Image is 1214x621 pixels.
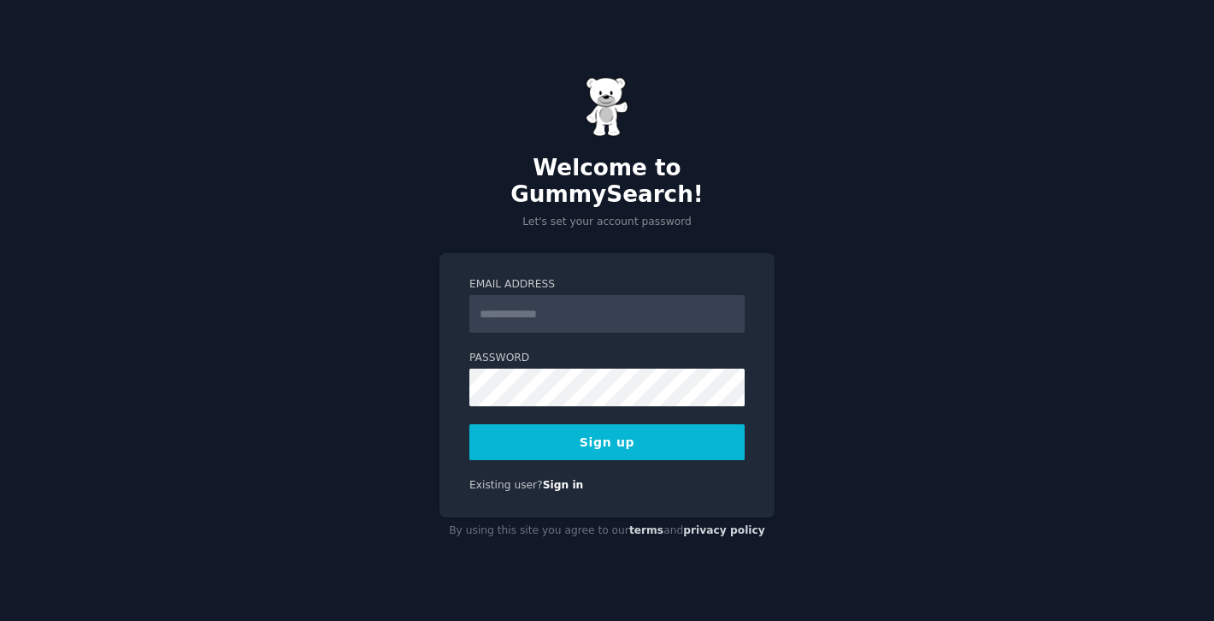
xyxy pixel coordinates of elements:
a: terms [629,524,663,536]
h2: Welcome to GummySearch! [439,155,775,209]
a: privacy policy [683,524,765,536]
div: By using this site you agree to our and [439,517,775,545]
a: Sign in [543,479,584,491]
label: Email Address [469,277,745,293]
img: Gummy Bear [586,77,628,137]
label: Password [469,351,745,366]
button: Sign up [469,424,745,460]
p: Let's set your account password [439,215,775,230]
span: Existing user? [469,479,543,491]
